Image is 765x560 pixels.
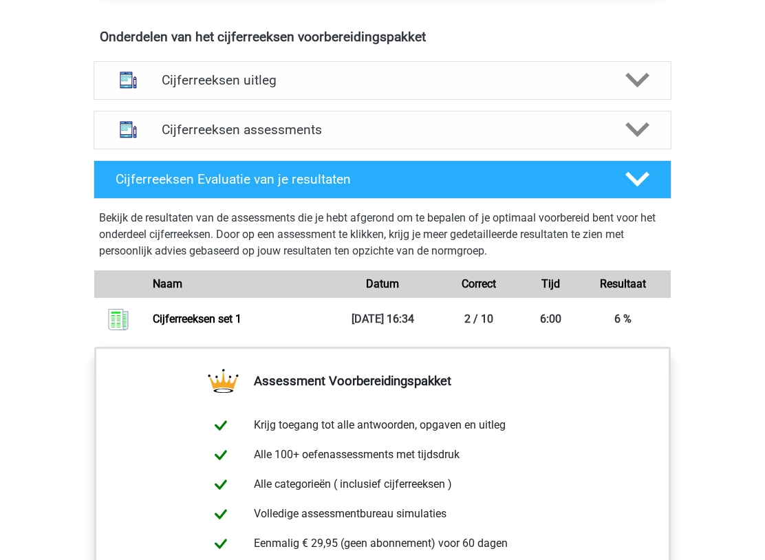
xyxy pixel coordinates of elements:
a: Cijferreeksen Evaluatie van je resultaten [88,160,677,199]
div: Tijd [527,276,575,292]
img: cijferreeksen uitleg [111,63,146,98]
h4: Onderdelen van het cijferreeksen voorbereidingspakket [100,29,665,45]
a: assessments Cijferreeksen assessments [88,111,677,149]
h4: Cijferreeksen assessments [162,122,603,138]
img: cijferreeksen assessments [111,112,146,147]
p: Bekijk de resultaten van de assessments die je hebt afgerond om te bepalen of je optimaal voorber... [99,210,666,259]
h4: Cijferreeksen uitleg [162,72,603,88]
div: Naam [142,276,334,292]
a: uitleg Cijferreeksen uitleg [88,61,677,100]
div: Resultaat [574,276,671,292]
h4: Cijferreeksen Evaluatie van je resultaten [116,171,603,187]
div: Datum [334,276,431,292]
div: Correct [431,276,527,292]
a: Cijferreeksen set 1 [153,312,241,325]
